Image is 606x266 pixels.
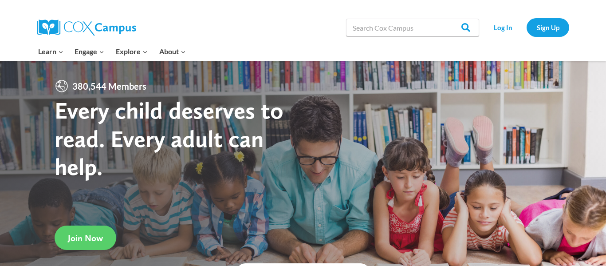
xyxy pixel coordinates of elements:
span: Explore [116,46,148,57]
input: Search Cox Campus [346,19,479,36]
strong: Every child deserves to read. Every adult can help. [55,96,283,181]
span: About [159,46,186,57]
a: Log In [484,18,522,36]
a: Sign Up [527,18,569,36]
nav: Secondary Navigation [484,18,569,36]
img: Cox Campus [37,20,136,36]
span: Join Now [68,233,103,243]
nav: Primary Navigation [32,42,191,61]
span: Learn [38,46,63,57]
a: Join Now [55,226,116,250]
span: 380,544 Members [69,79,150,93]
span: Engage [75,46,104,57]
